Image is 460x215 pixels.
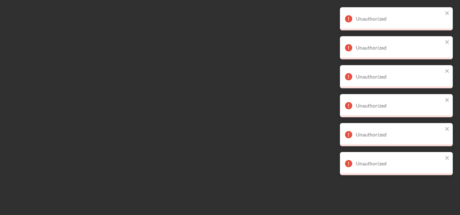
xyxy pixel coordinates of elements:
[445,39,450,46] button: close
[445,68,450,75] button: close
[356,16,443,22] div: Unauthorized
[445,10,450,17] button: close
[356,45,443,51] div: Unauthorized
[356,132,443,138] div: Unauthorized
[356,103,443,109] div: Unauthorized
[445,97,450,104] button: close
[356,74,443,80] div: Unauthorized
[445,155,450,162] button: close
[356,161,443,166] div: Unauthorized
[445,126,450,133] button: close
